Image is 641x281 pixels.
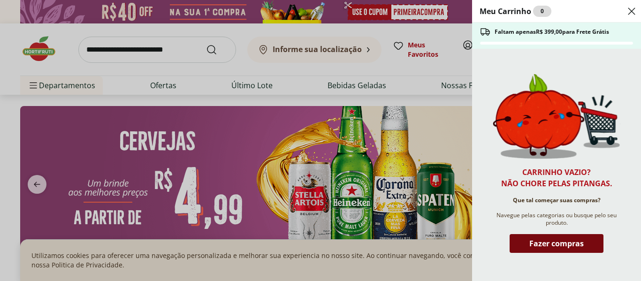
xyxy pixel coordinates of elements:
span: Faltam apenas R$ 399,00 para Frete Grátis [495,28,609,36]
img: Carrinho vazio [493,74,620,159]
h2: Meu Carrinho [480,6,551,17]
span: Navegue pelas categorias ou busque pelo seu produto. [493,212,620,227]
div: 0 [533,6,551,17]
button: Fazer compras [510,234,603,257]
span: Fazer compras [529,240,584,247]
span: Que tal começar suas compras? [513,197,601,204]
h2: Carrinho vazio? Não chore pelas pitangas. [501,167,612,189]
